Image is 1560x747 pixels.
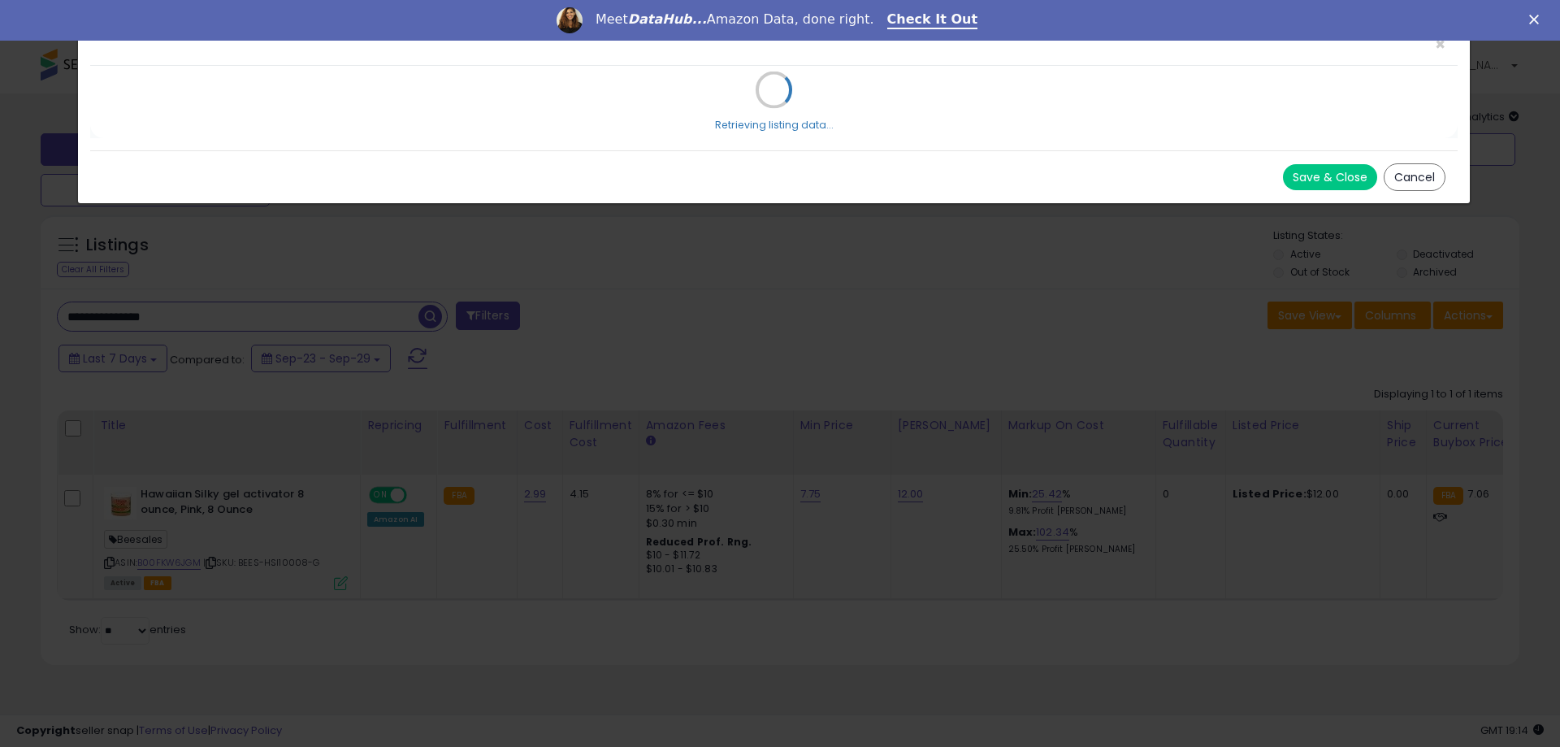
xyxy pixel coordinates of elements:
[557,7,583,33] img: Profile image for Georgie
[1435,33,1445,56] span: ×
[887,11,978,29] a: Check It Out
[596,11,874,28] div: Meet Amazon Data, done right.
[1283,164,1377,190] button: Save & Close
[1384,163,1445,191] button: Cancel
[628,11,707,27] i: DataHub...
[715,118,834,132] div: Retrieving listing data...
[1529,15,1545,24] div: Close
